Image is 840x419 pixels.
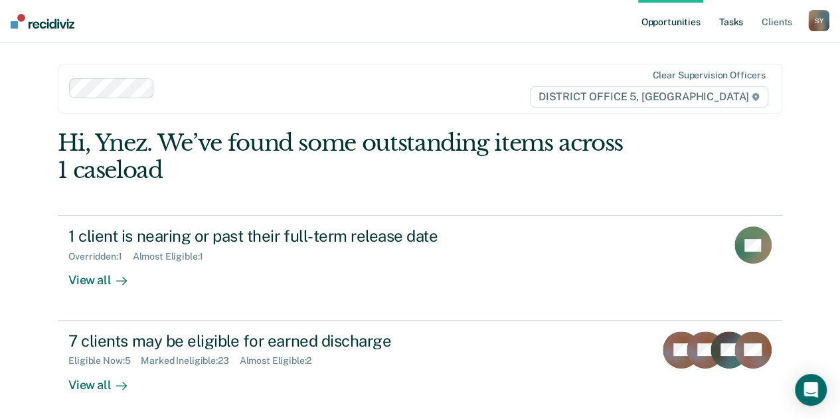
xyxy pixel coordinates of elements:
[58,129,637,184] div: Hi, Ynez. We’ve found some outstanding items across 1 caseload
[795,374,827,406] div: Open Intercom Messenger
[68,262,143,288] div: View all
[141,355,239,367] div: Marked Ineligible : 23
[58,215,782,320] a: 1 client is nearing or past their full-term release dateOverridden:1Almost Eligible:1View all
[530,86,768,108] span: DISTRICT OFFICE 5, [GEOGRAPHIC_DATA]
[133,251,214,262] div: Almost Eligible : 1
[68,355,141,367] div: Eligible Now : 5
[808,10,829,31] button: SY
[68,331,535,351] div: 7 clients may be eligible for earned discharge
[11,14,74,29] img: Recidiviz
[240,355,323,367] div: Almost Eligible : 2
[68,226,535,246] div: 1 client is nearing or past their full-term release date
[68,367,143,392] div: View all
[652,70,765,81] div: Clear supervision officers
[68,251,132,262] div: Overridden : 1
[808,10,829,31] div: S Y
